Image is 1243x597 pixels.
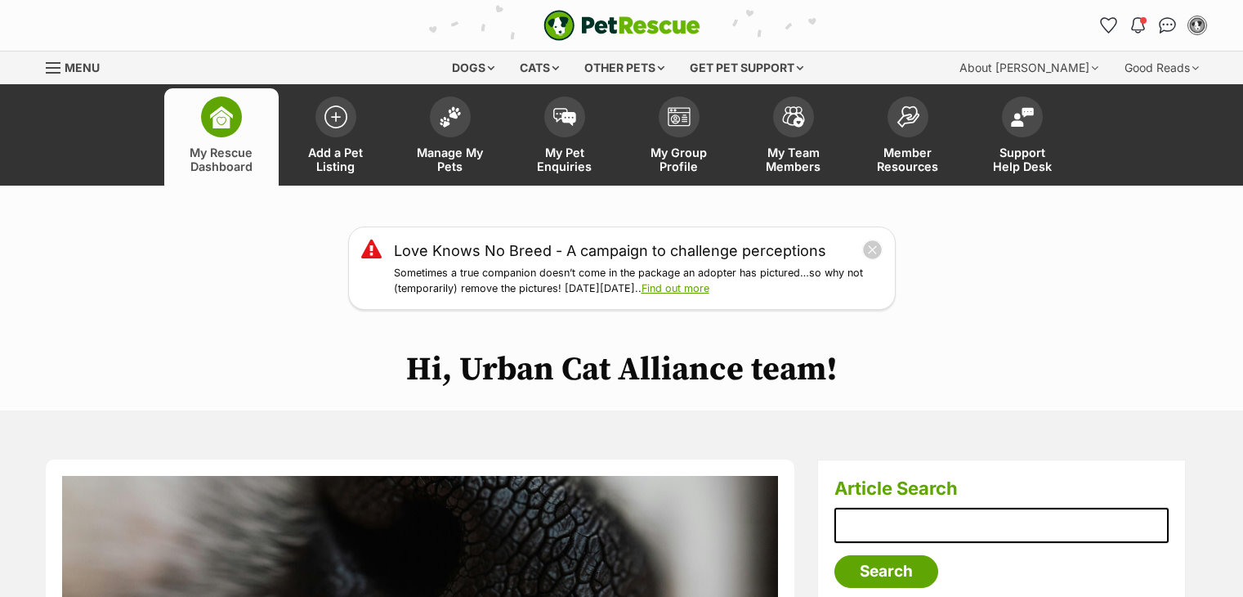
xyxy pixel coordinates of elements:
[736,88,851,186] a: My Team Members
[986,146,1059,173] span: Support Help Desk
[1096,12,1210,38] ul: Account quick links
[299,146,373,173] span: Add a Pet Listing
[851,88,965,186] a: Member Resources
[185,146,258,173] span: My Rescue Dashboard
[164,88,279,186] a: My Rescue Dashboard
[439,106,462,128] img: manage-my-pets-icon-02211641906a0b7f246fdf0571729dbe1e7629f14944591b6c1af311fb30b64b.svg
[757,146,830,173] span: My Team Members
[871,146,945,173] span: Member Resources
[668,107,691,127] img: group-profile-icon-3fa3cf56718a62981997c0bc7e787c4b2cf8bcc04b72c1350f741eb67cf2f40e.svg
[528,146,601,173] span: My Pet Enquiries
[210,105,233,128] img: dashboard-icon-eb2f2d2d3e046f16d808141f083e7271f6b2e854fb5c12c21221c1fb7104beca.svg
[1011,107,1034,127] img: help-desk-icon-fdf02630f3aa405de69fd3d07c3f3aa587a6932b1a1747fa1d2bba05be0121f9.svg
[573,52,676,84] div: Other pets
[394,240,826,262] a: Love Knows No Breed - A campaign to challenge perceptions
[65,61,100,74] span: Menu
[965,88,1080,186] a: Support Help Desk
[414,146,487,173] span: Manage My Pets
[46,52,111,81] a: Menu
[642,282,709,294] a: Find out more
[1189,17,1205,34] img: Deborah profile pic
[862,240,883,260] button: close
[543,10,700,41] img: logo-e224e6f780fb5917bec1dbf3a21bbac754714ae5b6737aabdf751b685950b380.svg
[1131,17,1144,34] img: notifications-46538b983faf8c2785f20acdc204bb7945ddae34d4c08c2a6579f10ce5e182be.svg
[948,52,1110,84] div: About [PERSON_NAME]
[1159,17,1176,34] img: chat-41dd97257d64d25036548639549fe6c8038ab92f7586957e7f3b1b290dea8141.svg
[1096,12,1122,38] a: Favourites
[782,106,805,128] img: team-members-icon-5396bd8760b3fe7c0b43da4ab00e1e3bb1a5d9ba89233759b79545d2d3fc5d0d.svg
[507,88,622,186] a: My Pet Enquiries
[834,477,1169,500] h3: Article Search
[1184,12,1210,38] button: My account
[440,52,506,84] div: Dogs
[1113,52,1210,84] div: Good Reads
[543,10,700,41] a: PetRescue
[1125,12,1151,38] button: Notifications
[394,266,883,297] p: Sometimes a true companion doesn’t come in the package an adopter has pictured…so why not (tempor...
[279,88,393,186] a: Add a Pet Listing
[678,52,815,84] div: Get pet support
[553,108,576,126] img: pet-enquiries-icon-7e3ad2cf08bfb03b45e93fb7055b45f3efa6380592205ae92323e6603595dc1f.svg
[393,88,507,186] a: Manage My Pets
[896,105,919,128] img: member-resources-icon-8e73f808a243e03378d46382f2149f9095a855e16c252ad45f914b54edf8863c.svg
[834,555,938,588] input: Search
[642,146,716,173] span: My Group Profile
[622,88,736,186] a: My Group Profile
[508,52,570,84] div: Cats
[324,105,347,128] img: add-pet-listing-icon-0afa8454b4691262ce3f59096e99ab1cd57d4a30225e0717b998d2c9b9846f56.svg
[1155,12,1181,38] a: Conversations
